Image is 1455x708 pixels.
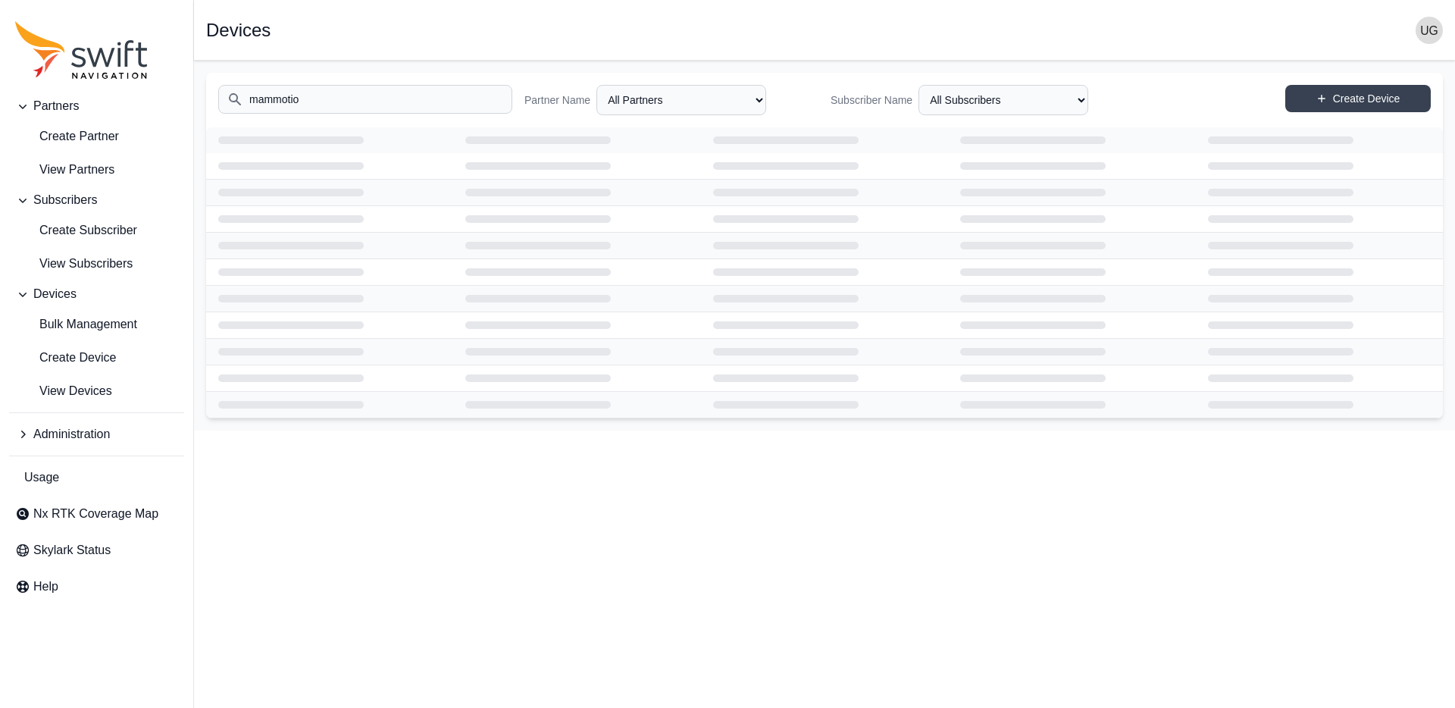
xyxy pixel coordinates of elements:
a: Create Subscriber [9,215,184,246]
a: View Partners [9,155,184,185]
label: Partner Name [524,92,590,108]
a: Usage [9,462,184,493]
span: Create Subscriber [15,221,137,240]
button: Devices [9,279,184,309]
a: Create Device [1285,85,1431,112]
span: Usage [24,468,59,487]
a: View Devices [9,376,184,406]
input: Search [218,85,512,114]
span: Subscribers [33,191,97,209]
span: View Subscribers [15,255,133,273]
select: Partner Name [596,85,766,115]
span: Nx RTK Coverage Map [33,505,158,523]
a: View Subscribers [9,249,184,279]
img: user photo [1416,17,1443,44]
span: Create Device [15,349,116,367]
label: Subscriber Name [831,92,912,108]
span: Create Partner [15,127,119,146]
span: Bulk Management [15,315,137,334]
span: Skylark Status [33,541,111,559]
button: Administration [9,419,184,450]
h1: Devices [206,21,271,39]
a: Help [9,572,184,602]
span: View Partners [15,161,114,179]
a: Nx RTK Coverage Map [9,499,184,529]
span: Administration [33,425,110,443]
a: Create Device [9,343,184,373]
span: Partners [33,97,79,115]
span: Help [33,578,58,596]
span: View Devices [15,382,112,400]
select: Subscriber [918,85,1088,115]
span: Devices [33,285,77,303]
a: Skylark Status [9,535,184,565]
button: Partners [9,91,184,121]
a: Bulk Management [9,309,184,340]
a: create-partner [9,121,184,152]
button: Subscribers [9,185,184,215]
